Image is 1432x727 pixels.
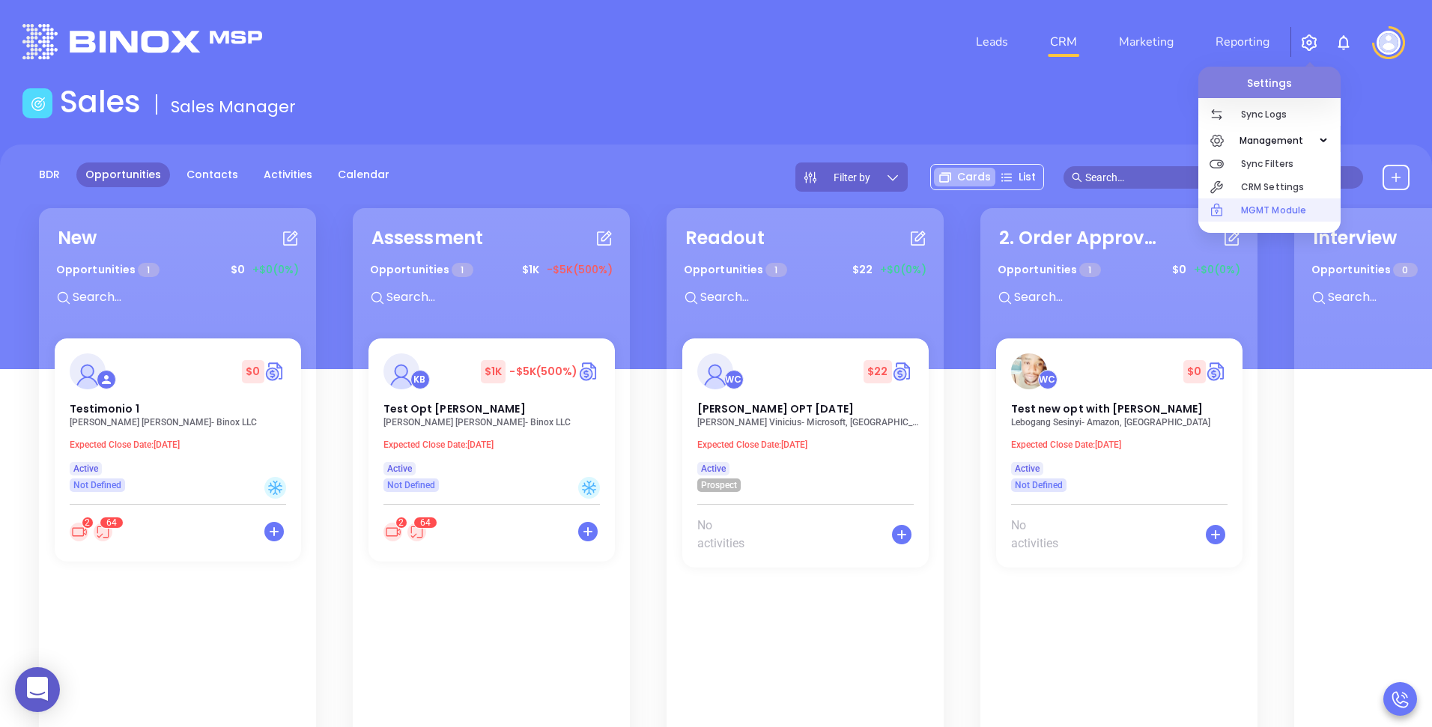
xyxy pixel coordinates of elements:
input: Search… [1085,169,1355,186]
div: Assessment [371,225,483,252]
a: Contacts [178,162,247,187]
a: Sync Logs [1198,103,1341,126]
a: Sync Filters [1198,152,1341,175]
p: CRM Settings [1241,175,1341,198]
span: +$0 (0%) [880,262,926,278]
span: $ 1K [518,258,543,282]
p: Expected Close Date: [DATE] [697,439,922,450]
p: Opportunities [370,256,473,284]
p: Opportunities [998,256,1101,284]
img: Quote [892,360,914,383]
img: Testimonio 1 [70,353,106,389]
a: Marketing [1113,27,1180,57]
div: Cards [934,168,995,186]
a: Activities [255,162,321,187]
div: Readout [685,225,765,252]
input: Search... [385,288,610,307]
a: BDR [30,162,69,187]
span: Prospect [701,477,737,493]
span: 4 [425,517,431,528]
a: profile $0Circle dollarTestimonio 1[PERSON_NAME] [PERSON_NAME]- Binox LLCExpected Close Date:[DAT... [55,338,301,492]
a: CRM Settings [1198,175,1341,198]
img: iconSetting [1300,34,1318,52]
span: +$0 (0%) [252,262,299,278]
span: 4 [112,517,117,528]
span: 2 [85,517,90,528]
span: $ 0 [242,360,264,383]
span: -$5K (500%) [509,364,577,379]
div: New [58,225,97,252]
span: Not Defined [387,477,435,493]
span: Active [387,460,412,477]
span: Sales Manager [171,95,296,118]
p: Sync Filters [1241,152,1341,175]
a: Reporting [1210,27,1275,57]
p: Settings [1198,67,1341,91]
input: Search... [699,288,923,307]
div: Kevin Barrientos [410,370,430,389]
img: Quote [1206,360,1228,383]
span: Active [701,460,726,477]
span: 2 [398,517,404,528]
span: Management [1232,126,1311,156]
span: 1 [138,263,159,277]
span: $ 0 [1183,360,1205,383]
div: List [995,168,1040,186]
span: $ 22 [849,258,876,282]
img: Test new opt with kevin [1011,353,1047,389]
p: Opportunities [1311,256,1418,284]
p: Sync Logs [1241,103,1341,126]
a: profileWalter Contreras$0Circle dollarTest new opt with [PERSON_NAME]Lebogang Sesinyi- Amazon, [G... [996,338,1243,492]
sup: 2 [82,517,93,528]
span: $ 0 [1168,258,1190,282]
span: No activities [697,517,762,553]
sup: 2 [396,517,407,528]
input: Search... [71,288,296,307]
p: Opportunities [684,256,787,284]
img: user [1377,31,1401,55]
input: Search... [1013,288,1237,307]
span: search [1072,172,1082,183]
a: Opportunities [76,162,170,187]
img: Quote [578,360,600,383]
span: 1 [765,263,786,277]
img: iconNotification [1335,34,1353,52]
img: Test Opt David Romero [383,353,419,389]
div: Walter Contreras [1038,370,1058,389]
a: CRM [1044,27,1083,57]
span: 0 [1393,263,1417,277]
span: 1 [1079,263,1100,277]
span: 6 [420,517,425,528]
h1: Sales [60,84,141,120]
span: 1 [452,263,473,277]
span: Not Defined [73,477,121,493]
p: Expected Close Date: [DATE] [1011,439,1236,450]
span: $ 0 [227,258,249,282]
p: David Romero - Binox LLC [70,417,294,428]
a: Calendar [329,162,398,187]
span: Test new opt with kevin [1011,401,1204,416]
div: Walter Contreras [724,370,744,389]
p: MGMT Module [1241,198,1341,222]
a: profileWalter Contreras$22Circle dollar[PERSON_NAME] OPT [DATE][PERSON_NAME] Vinicius- Microsoft,... [682,338,929,492]
button: SettingsSync LogsSync FiltersCRM SettingsMGMT Module [1291,28,1327,56]
span: No activities [1011,517,1076,553]
span: $ 22 [864,360,891,383]
p: Expected Close Date: [DATE] [383,439,608,450]
img: Quote [264,360,286,383]
span: +$0 (0%) [1194,262,1240,278]
div: Interview [1313,225,1397,252]
div: Cold [264,477,286,499]
img: Felipe OPT may 9 [697,353,733,389]
p: Expected Close Date: [DATE] [70,439,294,450]
a: MGMT Module [1198,198,1341,222]
p: Lebogang Sesinyi - Amazon, South Africa [1011,417,1236,428]
sup: 64 [100,517,123,528]
sup: 64 [414,517,437,528]
span: Active [1015,460,1040,477]
a: profileKevin Barrientos$1K-$5K(500%)Circle dollarTest Opt [PERSON_NAME][PERSON_NAME] [PERSON_NAME... [368,338,615,492]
